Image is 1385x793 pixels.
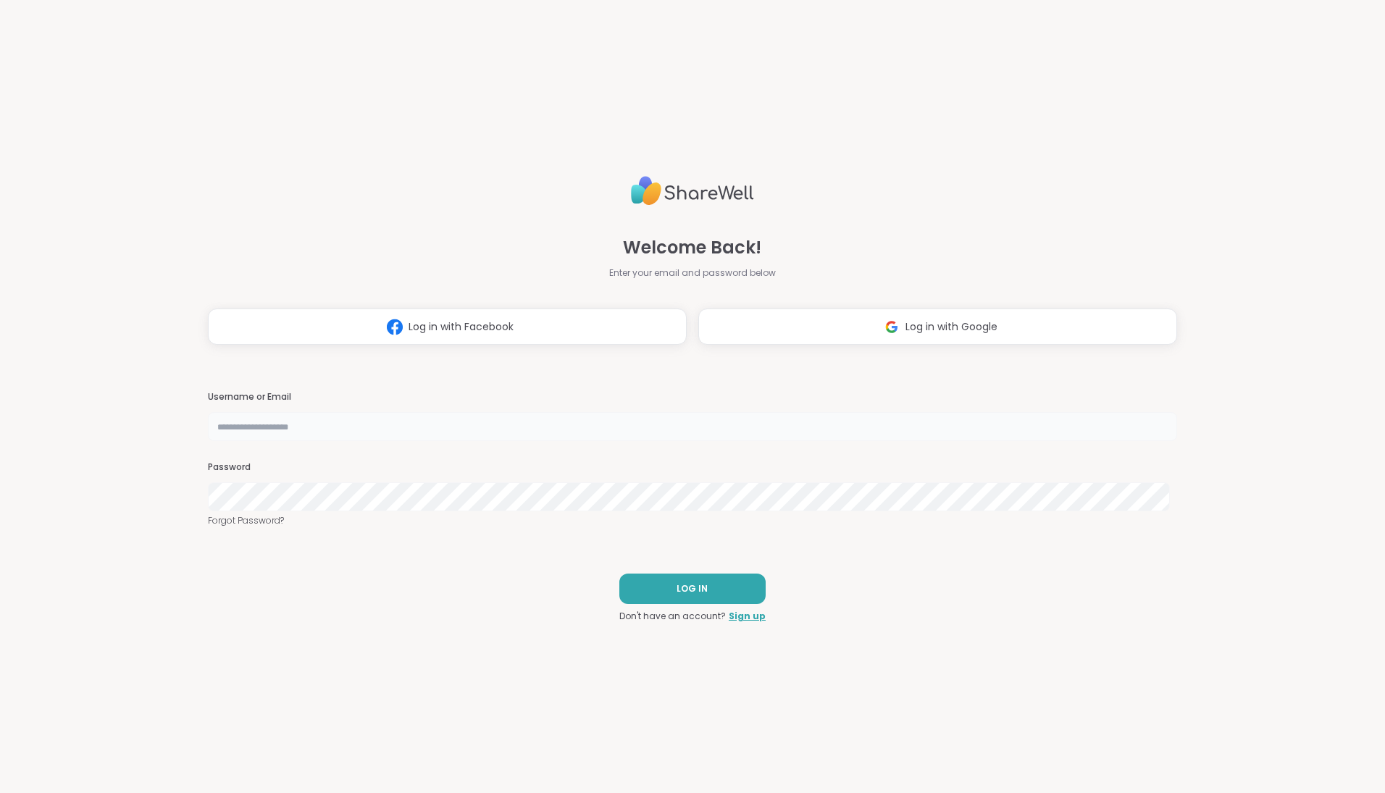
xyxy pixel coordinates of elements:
img: ShareWell Logo [631,170,754,211]
button: Log in with Facebook [208,309,687,345]
span: Log in with Google [905,319,997,335]
span: Log in with Facebook [409,319,514,335]
img: ShareWell Logomark [878,314,905,340]
h3: Username or Email [208,391,1177,403]
span: Welcome Back! [623,235,761,261]
button: LOG IN [619,574,766,604]
span: LOG IN [677,582,708,595]
h3: Password [208,461,1177,474]
span: Enter your email and password below [609,267,776,280]
img: ShareWell Logomark [381,314,409,340]
a: Forgot Password? [208,514,1177,527]
a: Sign up [729,610,766,623]
button: Log in with Google [698,309,1177,345]
span: Don't have an account? [619,610,726,623]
